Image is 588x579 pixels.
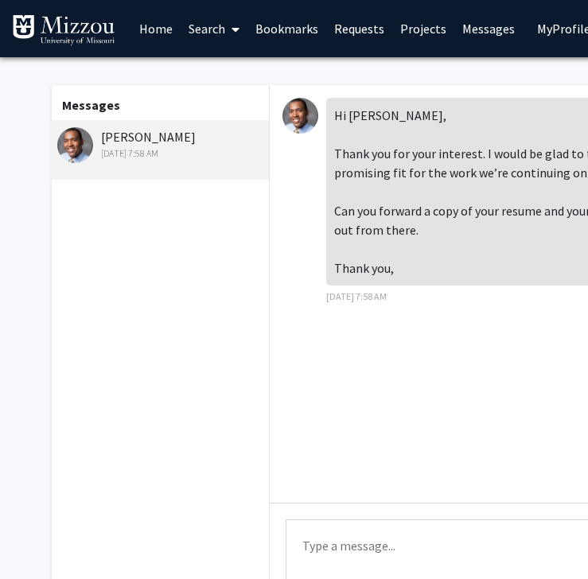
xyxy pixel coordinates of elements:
img: Jordan Booker [57,127,93,163]
a: Home [131,1,181,56]
img: Jordan Booker [282,98,318,134]
iframe: Chat [12,507,68,567]
div: [DATE] 7:58 AM [57,146,265,161]
a: Search [181,1,247,56]
span: [DATE] 7:58 AM [326,290,387,302]
a: Projects [392,1,454,56]
a: Messages [454,1,523,56]
div: [PERSON_NAME] [57,127,265,161]
b: Messages [62,97,120,113]
img: University of Missouri Logo [12,14,115,46]
a: Bookmarks [247,1,326,56]
a: Requests [326,1,392,56]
